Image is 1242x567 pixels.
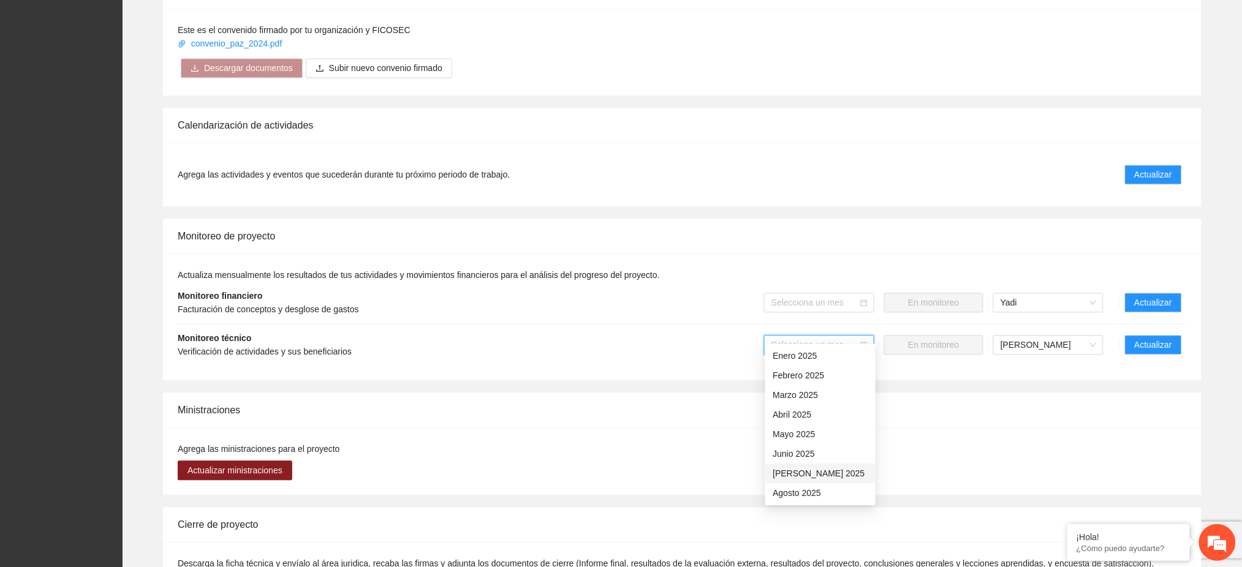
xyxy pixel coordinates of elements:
[1077,532,1181,542] div: ¡Hola!
[178,270,660,280] span: Actualiza mensualmente los resultados de tus actividades y movimientos financieros para el anális...
[1125,293,1182,312] button: Actualizar
[1001,293,1096,312] span: Yadi
[178,291,262,301] strong: Monitoreo financiero
[1077,544,1181,553] p: ¿Cómo puedo ayudarte?
[178,392,1187,427] div: Ministraciones
[178,168,510,181] span: Agrega las actividades y eventos que sucederán durante tu próximo periodo de trabajo.
[191,64,199,73] span: download
[1135,338,1172,351] span: Actualizar
[773,427,868,441] div: Mayo 2025
[765,444,876,464] div: Junio 2025
[765,366,876,385] div: Febrero 2025
[1135,296,1172,309] span: Actualizar
[64,62,206,78] div: Chatee con nosotros ahora
[306,63,452,73] span: uploadSubir nuevo convenio firmado
[178,25,411,35] span: Este es el convenido firmado por tu organización y FICOSEC
[765,385,876,405] div: Marzo 2025
[765,405,876,424] div: Abril 2025
[187,464,282,477] span: Actualizar ministraciones
[178,444,340,454] span: Agrega las ministraciones para el proyecto
[306,58,452,78] button: uploadSubir nuevo convenio firmado
[178,347,352,356] span: Verificación de actividades y sus beneficiarios
[178,39,186,48] span: paper-clip
[178,39,284,48] a: convenio_paz_2024.pdf
[71,163,169,287] span: Estamos en línea.
[329,61,442,75] span: Subir nuevo convenio firmado
[178,465,292,475] a: Actualizar ministraciones
[765,483,876,503] div: Agosto 2025
[178,460,292,480] button: Actualizar ministraciones
[178,304,359,314] span: Facturación de conceptos y desglose de gastos
[178,219,1187,253] div: Monitoreo de proyecto
[201,6,230,36] div: Minimizar ventana de chat en vivo
[204,61,293,75] span: Descargar documentos
[765,346,876,366] div: Enero 2025
[1125,165,1182,184] button: Actualizar
[181,58,303,78] button: downloadDescargar documentos
[1135,168,1172,181] span: Actualizar
[773,408,868,421] div: Abril 2025
[178,507,1187,542] div: Cierre de proyecto
[773,349,868,362] div: Enero 2025
[765,424,876,444] div: Mayo 2025
[1001,336,1096,354] span: Cassandra
[860,341,868,348] span: calendar
[773,388,868,402] div: Marzo 2025
[773,467,868,480] div: [PERSON_NAME] 2025
[773,486,868,500] div: Agosto 2025
[773,447,868,460] div: Junio 2025
[316,64,324,73] span: upload
[1125,335,1182,355] button: Actualizar
[178,108,1187,143] div: Calendarización de actividades
[773,369,868,382] div: Febrero 2025
[6,334,233,377] textarea: Escriba su mensaje y pulse “Intro”
[860,299,868,306] span: calendar
[178,333,252,343] strong: Monitoreo técnico
[765,464,876,483] div: Julio 2025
